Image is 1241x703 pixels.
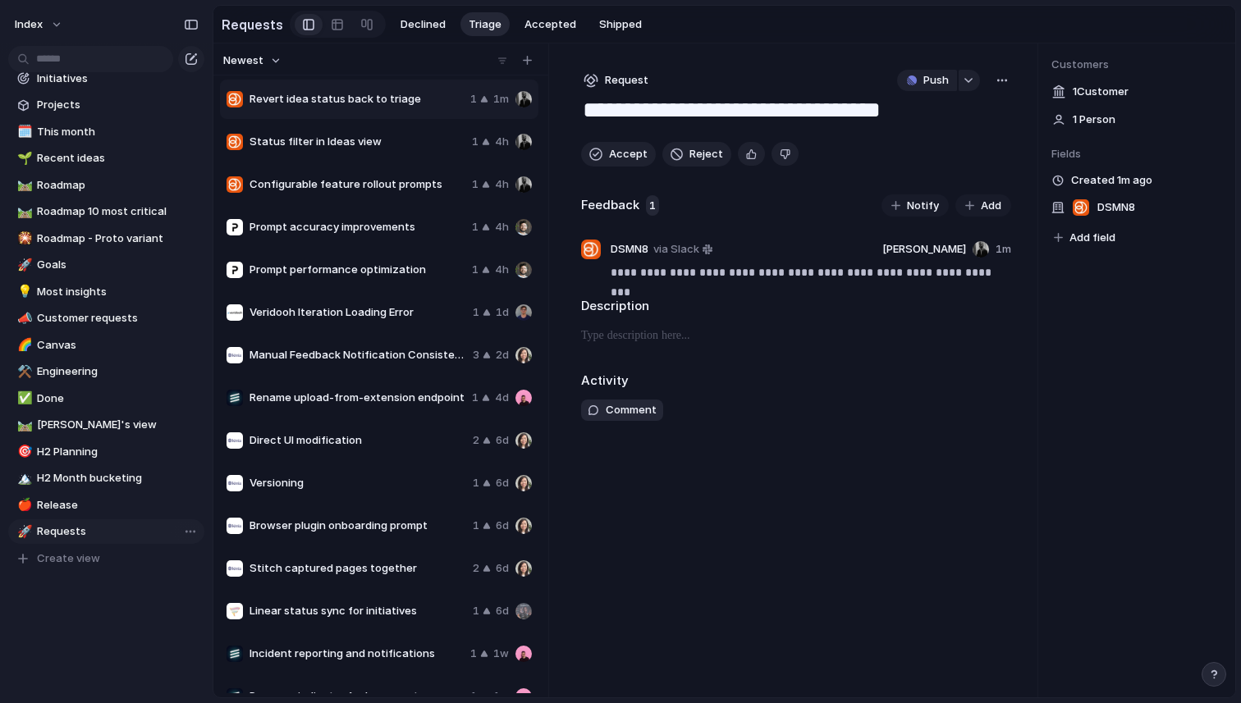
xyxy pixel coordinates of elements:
[250,347,466,363] span: Manual Feedback Notification Consistency
[250,603,466,619] span: Linear status sync for initiatives
[599,16,642,33] span: Shipped
[37,150,199,167] span: Recent ideas
[250,134,465,150] span: Status filter in Ideas view
[250,432,466,449] span: Direct UI modification
[495,262,509,278] span: 4h
[8,493,204,518] div: 🍎Release
[8,519,204,544] div: 🚀Requests
[472,176,479,193] span: 1
[897,70,957,91] button: Push
[473,603,479,619] span: 1
[495,390,509,406] span: 4d
[581,372,629,390] h2: Activity
[996,241,1011,258] span: 1m
[8,66,204,91] a: Initiatives
[15,203,31,220] button: 🛤️
[250,646,464,662] span: Incident reporting and notifications
[392,12,454,37] button: Declined
[981,198,1001,214] span: Add
[221,50,284,71] button: Newest
[15,177,31,194] button: 🛤️
[17,389,29,408] div: ✅
[15,417,31,433] button: 🛤️
[17,256,29,275] div: 🚀
[581,297,1011,316] h2: Description
[8,280,204,304] div: 💡Most insights
[17,122,29,141] div: 🗓️
[473,432,479,449] span: 2
[250,475,466,491] span: Versioning
[472,390,479,406] span: 1
[581,142,656,167] button: Accept
[605,72,648,89] span: Request
[17,523,29,541] div: 🚀
[250,219,465,235] span: Prompt accuracy improvements
[496,475,509,491] span: 6d
[37,337,199,354] span: Canvas
[1051,57,1222,73] span: Customers
[37,417,199,433] span: [PERSON_NAME]'s view
[653,241,699,258] span: via Slack
[15,124,31,140] button: 🗓️
[222,15,283,34] h2: Requests
[250,262,465,278] span: Prompt performance optimization
[472,134,479,150] span: 1
[882,194,949,217] button: Notify
[469,16,501,33] span: Triage
[470,646,477,662] span: 1
[15,284,31,300] button: 💡
[37,523,199,540] span: Requests
[8,253,204,277] div: 🚀Goals
[223,52,263,69] span: Newest
[8,173,204,198] a: 🛤️Roadmap
[606,402,657,418] span: Comment
[250,176,465,193] span: Configurable feature rollout prompts
[8,199,204,224] a: 🛤️Roadmap 10 most critical
[7,11,71,38] button: Index
[662,142,731,167] button: Reject
[37,390,199,407] span: Done
[524,16,576,33] span: Accepted
[15,523,31,540] button: 🚀
[8,386,204,411] a: ✅Done
[17,336,29,354] div: 🌈
[37,470,199,486] span: H2 Month bucketing
[17,469,29,488] div: 🏔️
[8,413,204,437] a: 🛤️[PERSON_NAME]'s view
[15,363,31,380] button: ⚒️
[17,176,29,194] div: 🛤️
[8,146,204,171] div: 🌱Recent ideas
[8,440,204,464] a: 🎯H2 Planning
[8,226,204,251] a: 🎇Roadmap - Proto variant
[516,12,584,37] button: Accepted
[495,219,509,235] span: 4h
[907,198,939,214] span: Notify
[15,337,31,354] button: 🌈
[8,359,204,384] a: ⚒️Engineering
[37,203,199,220] span: Roadmap 10 most critical
[17,229,29,248] div: 🎇
[650,240,716,259] a: via Slack
[496,603,509,619] span: 6d
[496,347,509,363] span: 2d
[581,70,651,91] button: Request
[470,91,477,107] span: 1
[1073,84,1129,100] span: 1 Customer
[473,347,479,363] span: 3
[15,16,43,33] span: Index
[250,304,466,321] span: Veridooh Iteration Loading Error
[8,333,204,358] a: 🌈Canvas
[8,93,204,117] a: Projects
[581,196,639,215] h2: Feedback
[1073,112,1115,128] span: 1 Person
[15,470,31,486] button: 🏔️
[15,231,31,247] button: 🎇
[8,306,204,331] a: 📣Customer requests
[37,124,199,140] span: This month
[472,262,479,278] span: 1
[37,177,199,194] span: Roadmap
